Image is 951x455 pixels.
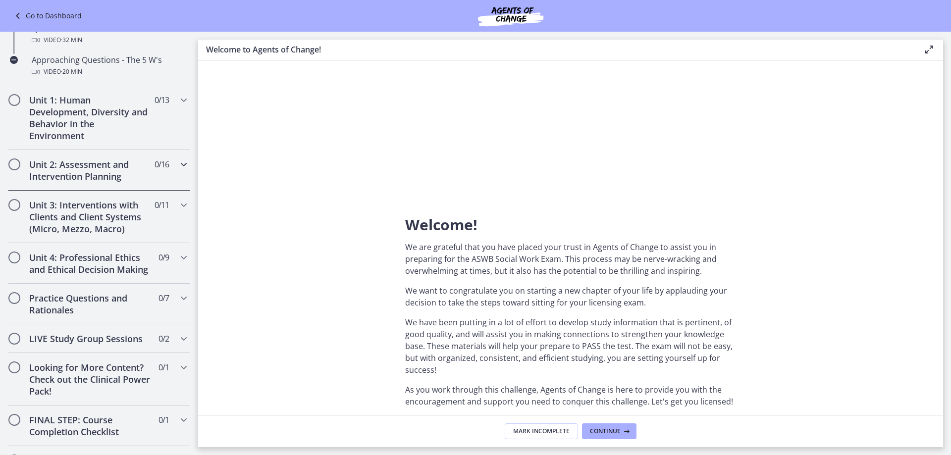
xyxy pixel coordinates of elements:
span: · 32 min [61,34,82,46]
h2: Unit 2: Assessment and Intervention Planning [29,158,150,182]
p: We are grateful that you have placed your trust in Agents of Change to assist you in preparing fo... [405,241,736,277]
span: 0 / 2 [158,333,169,345]
p: We have been putting in a lot of effort to develop study information that is pertinent, of good q... [405,316,736,376]
h2: Unit 1: Human Development, Diversity and Behavior in the Environment [29,94,150,142]
button: Mark Incomplete [505,423,578,439]
span: · 20 min [61,66,82,78]
div: Video [32,66,186,78]
span: 0 / 16 [155,158,169,170]
h2: Unit 4: Professional Ethics and Ethical Decision Making [29,252,150,275]
span: 0 / 13 [155,94,169,106]
span: 0 / 11 [155,199,169,211]
h2: LIVE Study Group Sessions [29,333,150,345]
h2: Practice Questions and Rationales [29,292,150,316]
button: Continue [582,423,636,439]
div: Video [32,34,186,46]
p: We want to congratulate you on starting a new chapter of your life by applauding your decision to... [405,285,736,308]
span: Mark Incomplete [513,427,570,435]
span: 0 / 1 [158,414,169,426]
h2: Looking for More Content? Check out the Clinical Power Pack! [29,361,150,397]
span: Welcome! [405,214,477,235]
h3: Welcome to Agents of Change! [206,44,907,55]
span: 0 / 9 [158,252,169,263]
h2: FINAL STEP: Course Completion Checklist [29,414,150,438]
div: Approaching Questions - The 5 W's [32,54,186,78]
span: 0 / 1 [158,361,169,373]
span: Continue [590,427,621,435]
img: Agents of Change [451,4,570,28]
p: As you work through this challenge, Agents of Change is here to provide you with the encouragemen... [405,384,736,407]
h2: Unit 3: Interventions with Clients and Client Systems (Micro, Mezzo, Macro) [29,199,150,235]
span: 0 / 7 [158,292,169,304]
a: Go to Dashboard [12,10,82,22]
